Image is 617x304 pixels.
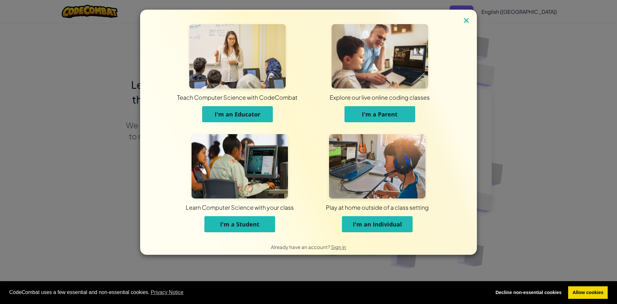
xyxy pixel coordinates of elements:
[331,244,346,250] a: Sign in
[219,203,535,211] div: Play at home outside of a class setting
[329,134,425,198] img: For Individuals
[491,286,566,299] a: deny cookies
[204,216,275,232] button: I'm a Student
[192,134,288,198] img: For Students
[271,244,331,250] span: Already have an account?
[344,106,415,122] button: I'm a Parent
[189,24,286,88] img: For Educators
[568,286,608,299] a: allow cookies
[214,93,545,101] div: Explore our live online coding classes
[9,288,486,297] span: CodeCombat uses a few essential and non-essential cookies.
[215,110,260,118] span: I'm an Educator
[202,106,273,122] button: I'm an Educator
[362,110,398,118] span: I'm a Parent
[342,216,413,232] button: I'm an Individual
[220,220,259,228] span: I'm a Student
[332,24,428,88] img: For Parents
[150,288,185,297] a: learn more about cookies
[462,16,470,26] img: close icon
[353,220,402,228] span: I'm an Individual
